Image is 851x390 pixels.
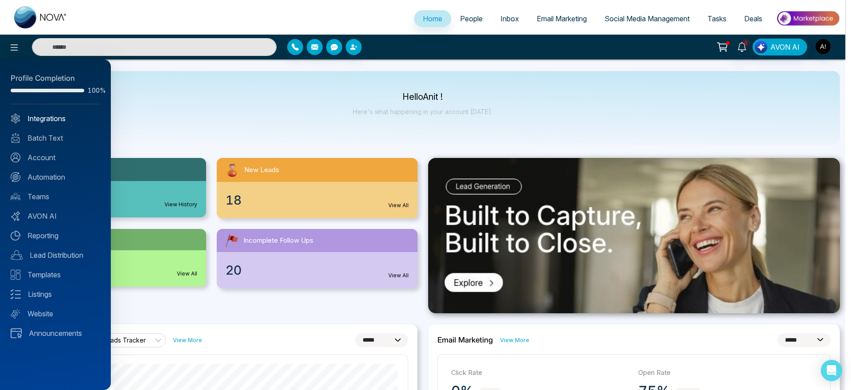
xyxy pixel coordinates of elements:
[11,133,100,143] a: Batch Text
[11,328,22,338] img: announcements.svg
[11,309,20,319] img: Website.svg
[11,192,20,201] img: team.svg
[11,113,100,124] a: Integrations
[11,191,100,202] a: Teams
[11,308,100,319] a: Website
[11,211,100,221] a: AVON AI
[821,360,842,381] div: Open Intercom Messenger
[11,328,100,339] a: Announcements
[11,114,20,123] img: Integrated.svg
[11,231,20,240] img: Reporting.svg
[11,211,20,221] img: Avon-AI.svg
[11,133,20,143] img: batch_text_white.png
[11,230,100,241] a: Reporting
[11,172,20,182] img: Automation.svg
[11,289,21,299] img: Listings.svg
[88,87,100,94] span: 100%
[11,73,100,84] div: Profile Completion
[11,172,100,182] a: Automation
[11,153,20,162] img: Account.svg
[11,270,20,280] img: Templates.svg
[11,152,100,163] a: Account
[11,250,23,260] img: Lead-dist.svg
[11,269,100,280] a: Templates
[11,250,100,260] a: Lead Distribution
[11,289,100,299] a: Listings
